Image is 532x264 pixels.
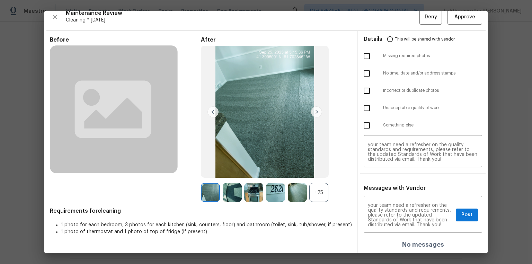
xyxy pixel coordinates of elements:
[364,185,426,191] span: Messages with Vendor
[50,208,352,214] span: Requirements for cleaning
[358,82,488,99] div: Incorrect or duplicate photos
[395,31,455,47] span: This will be shared with vendor
[454,13,475,21] span: Approve
[383,53,482,59] span: Missing required photos
[425,13,437,21] span: Deny
[309,183,328,202] div: +25
[207,106,219,117] img: left-chevron-button-url
[419,10,442,25] button: Deny
[461,211,472,219] span: Post
[368,142,478,162] textarea: Maintenance Audit Team: Hello! Unfortunately, this cleaning visit completed on [DATE] has been de...
[358,99,488,117] div: Unacceptable quality of work
[50,36,201,43] span: Before
[358,47,488,65] div: Missing required photos
[368,203,453,227] textarea: Maintenance Audit Team: Hello! Unfortunately, this cleaning visit completed on [DATE] has been de...
[364,31,382,47] span: Details
[383,105,482,111] span: Unacceptable quality of work
[66,17,419,24] span: Cleaning * [DATE]
[61,228,352,235] li: 1 photo of thermostat and 1 photo of top of fridge (if present)
[456,209,478,221] button: Post
[61,221,352,228] li: 1 photo for each bedroom, 3 photos for each kitchen (sink, counters, floor) and bathroom (toilet,...
[66,10,419,17] span: Maintenance Review
[201,36,352,43] span: After
[358,117,488,134] div: Something else
[383,88,482,94] span: Incorrect or duplicate photos
[383,122,482,128] span: Something else
[383,70,482,76] span: No time, date and/or address stamps
[402,241,444,248] h4: No messages
[447,10,482,25] button: Approve
[311,106,322,117] img: right-chevron-button-url
[358,65,488,82] div: No time, date and/or address stamps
